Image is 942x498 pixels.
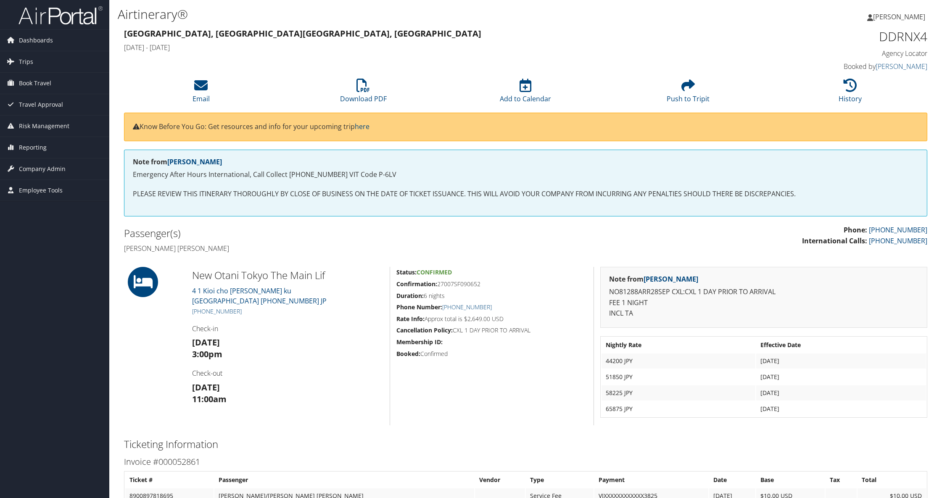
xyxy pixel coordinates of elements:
[869,225,927,235] a: [PHONE_NUMBER]
[802,236,867,245] strong: International Calls:
[133,189,918,200] p: PLEASE REVIEW THIS ITINERARY THOROUGHLY BY CLOSE OF BUSINESS ON THE DATE OF TICKET ISSUANCE. THIS...
[858,472,926,487] th: Total
[340,83,387,103] a: Download PDF
[124,43,723,52] h4: [DATE] - [DATE]
[396,338,443,346] strong: Membership ID:
[396,303,442,311] strong: Phone Number:
[124,226,520,240] h2: Passenger(s)
[192,286,327,306] a: 4 1 Kioi cho [PERSON_NAME] ku[GEOGRAPHIC_DATA] [PHONE_NUMBER] JP
[876,62,927,71] a: [PERSON_NAME]
[18,5,103,25] img: airportal-logo.png
[756,337,926,353] th: Effective Date
[594,472,708,487] th: Payment
[19,51,33,72] span: Trips
[124,28,481,39] strong: [GEOGRAPHIC_DATA], [GEOGRAPHIC_DATA] [GEOGRAPHIC_DATA], [GEOGRAPHIC_DATA]
[214,472,474,487] th: Passenger
[475,472,525,487] th: Vendor
[133,121,918,132] p: Know Before You Go: Get resources and info for your upcoming trip
[602,385,755,401] td: 58225 JPY
[756,353,926,369] td: [DATE]
[602,401,755,416] td: 65875 JPY
[124,244,520,253] h4: [PERSON_NAME] [PERSON_NAME]
[736,62,927,71] h4: Booked by
[756,472,825,487] th: Base
[193,83,210,103] a: Email
[609,287,918,319] p: NO81288ARR28SEP CXL:CXL 1 DAY PRIOR TO ARRIVAL FEE 1 NIGHT INCL TA
[602,337,755,353] th: Nightly Rate
[396,280,437,288] strong: Confirmation:
[756,369,926,385] td: [DATE]
[133,157,222,166] strong: Note from
[526,472,594,487] th: Type
[396,315,587,323] h5: Approx total is $2,649.00 USD
[192,337,220,348] strong: [DATE]
[167,157,222,166] a: [PERSON_NAME]
[192,382,220,393] strong: [DATE]
[19,73,51,94] span: Book Travel
[844,225,867,235] strong: Phone:
[609,274,698,284] strong: Note from
[396,326,453,334] strong: Cancellation Policy:
[192,324,383,333] h4: Check-in
[756,385,926,401] td: [DATE]
[873,12,925,21] span: [PERSON_NAME]
[19,180,63,201] span: Employee Tools
[644,274,698,284] a: [PERSON_NAME]
[442,303,492,311] a: [PHONE_NUMBER]
[602,353,755,369] td: 44200 JPY
[396,326,587,335] h5: CXL 1 DAY PRIOR TO ARRIVAL
[192,348,222,360] strong: 3:00pm
[124,456,927,468] h3: Invoice #000052861
[867,4,934,29] a: [PERSON_NAME]
[19,116,69,137] span: Risk Management
[736,28,927,45] h1: DDRNX4
[500,83,551,103] a: Add to Calendar
[192,393,227,405] strong: 11:00am
[118,5,662,23] h1: Airtinerary®
[19,158,66,179] span: Company Admin
[667,83,710,103] a: Push to Tripit
[396,280,587,288] h5: 27007SF090652
[19,137,47,158] span: Reporting
[124,437,927,451] h2: Ticketing Information
[736,49,927,58] h4: Agency Locator
[869,236,927,245] a: [PHONE_NUMBER]
[192,369,383,378] h4: Check-out
[839,83,862,103] a: History
[396,268,417,276] strong: Status:
[826,472,857,487] th: Tax
[417,268,452,276] span: Confirmed
[396,292,587,300] h5: 6 nights
[396,315,425,323] strong: Rate Info:
[396,350,587,358] h5: Confirmed
[125,472,214,487] th: Ticket #
[396,350,420,358] strong: Booked:
[19,30,53,51] span: Dashboards
[756,401,926,416] td: [DATE]
[396,292,424,300] strong: Duration:
[192,307,242,315] a: [PHONE_NUMBER]
[19,94,63,115] span: Travel Approval
[133,169,918,180] p: Emergency After Hours International, Call Collect [PHONE_NUMBER] VIT Code P-6LV
[602,369,755,385] td: 51850 JPY
[355,122,369,131] a: here
[709,472,755,487] th: Date
[192,268,383,282] h2: New Otani Tokyo The Main Lif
